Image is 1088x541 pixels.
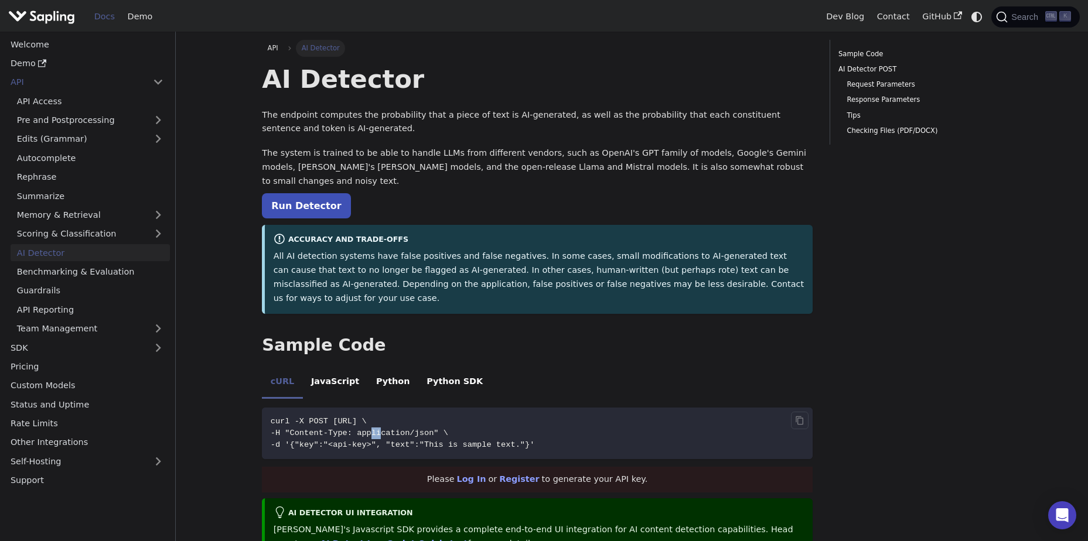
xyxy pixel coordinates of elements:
[146,339,170,356] button: Expand sidebar category 'SDK'
[271,417,367,426] span: curl -X POST [URL] \
[991,6,1079,28] button: Search (Ctrl+K)
[271,440,535,449] span: -d '{"key":"<api-key>", "text":"This is sample text."}'
[11,244,170,261] a: AI Detector
[1059,11,1071,22] kbd: K
[121,8,159,26] a: Demo
[11,225,170,242] a: Scoring & Classification
[847,110,993,121] a: Tips
[916,8,968,26] a: GitHub
[274,249,804,305] p: All AI detection systems have false positives and false negatives. In some cases, small modificat...
[4,339,146,356] a: SDK
[4,472,170,489] a: Support
[262,193,350,218] a: Run Detector
[1008,12,1045,22] span: Search
[871,8,916,26] a: Contact
[262,467,813,492] div: Please or to generate your API key.
[262,40,284,56] a: API
[8,8,75,25] img: Sapling.ai
[262,146,813,188] p: The system is trained to be able to handle LLMs from different vendors, such as OpenAI's GPT fami...
[262,108,813,136] p: The endpoint computes the probability that a piece of text is AI-generated, as well as the probab...
[418,367,492,399] li: Python SDK
[303,367,368,399] li: JavaScript
[847,79,993,90] a: Request Parameters
[4,36,170,53] a: Welcome
[88,8,121,26] a: Docs
[968,8,985,25] button: Switch between dark and light mode (currently system mode)
[146,74,170,91] button: Collapse sidebar category 'API'
[4,396,170,413] a: Status and Uptime
[262,367,302,399] li: cURL
[11,301,170,318] a: API Reporting
[296,40,345,56] span: AI Detector
[1048,501,1076,529] div: Open Intercom Messenger
[11,169,170,186] a: Rephrase
[4,434,170,451] a: Other Integrations
[4,377,170,394] a: Custom Models
[271,429,448,437] span: -H "Content-Type: application/json" \
[11,207,170,224] a: Memory & Retrieval
[4,415,170,432] a: Rate Limits
[499,474,539,484] a: Register
[262,63,813,95] h1: AI Detector
[11,131,170,148] a: Edits (Grammar)
[11,149,170,166] a: Autocomplete
[262,40,813,56] nav: Breadcrumbs
[11,320,170,337] a: Team Management
[820,8,870,26] a: Dev Blog
[4,55,170,72] a: Demo
[11,112,170,129] a: Pre and Postprocessing
[368,367,418,399] li: Python
[11,93,170,109] a: API Access
[847,94,993,105] a: Response Parameters
[274,233,804,247] div: Accuracy and Trade-offs
[4,358,170,375] a: Pricing
[847,125,993,136] a: Checking Files (PDF/DOCX)
[457,474,486,484] a: Log In
[11,187,170,204] a: Summarize
[262,335,813,356] h2: Sample Code
[838,64,997,75] a: AI Detector POST
[4,74,146,91] a: API
[8,8,79,25] a: Sapling.ai
[274,506,804,521] div: AI Detector UI integration
[11,282,170,299] a: Guardrails
[791,412,809,429] button: Copy code to clipboard
[4,453,170,470] a: Self-Hosting
[268,44,278,52] span: API
[838,49,997,60] a: Sample Code
[11,263,170,280] a: Benchmarking & Evaluation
